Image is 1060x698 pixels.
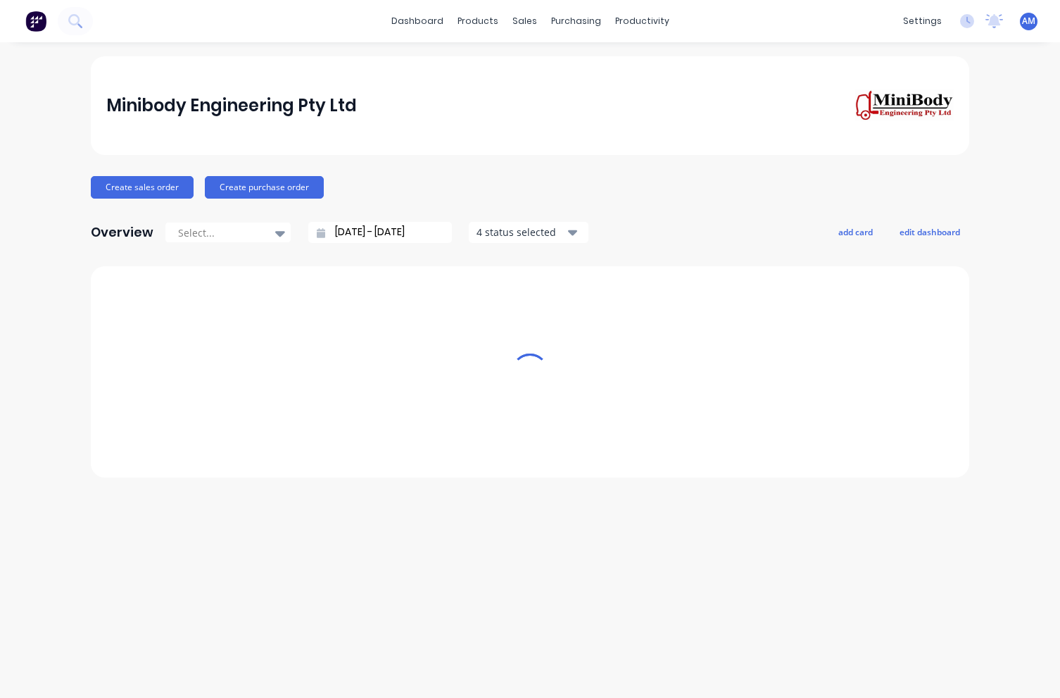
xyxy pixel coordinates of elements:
div: settings [896,11,949,32]
button: edit dashboard [890,223,969,241]
div: Overview [91,218,153,247]
div: Minibody Engineering Pty Ltd [106,92,357,120]
button: Create purchase order [205,176,324,199]
button: add card [829,223,882,241]
button: 4 status selected [469,222,588,243]
button: Create sales order [91,176,194,199]
img: Minibody Engineering Pty Ltd [855,89,954,122]
img: Factory [25,11,46,32]
div: productivity [608,11,676,32]
div: sales [505,11,544,32]
div: products [450,11,505,32]
div: purchasing [544,11,608,32]
a: dashboard [384,11,450,32]
span: AM [1022,15,1035,27]
div: 4 status selected [477,225,565,239]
